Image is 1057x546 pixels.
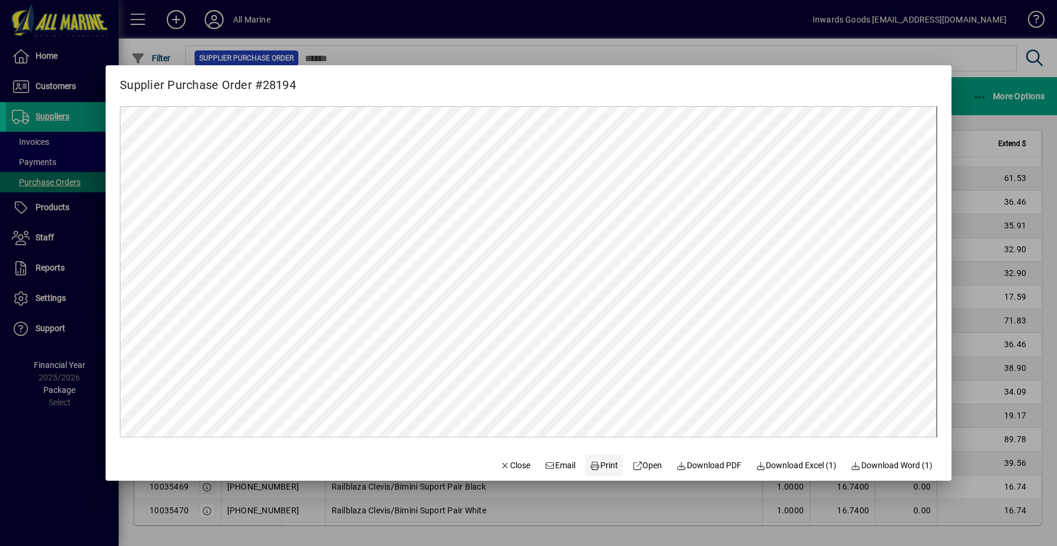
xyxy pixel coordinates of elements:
[540,455,580,476] button: Email
[851,459,932,472] span: Download Word (1)
[106,65,310,94] h2: Supplier Purchase Order #28194
[671,455,746,476] a: Download PDF
[495,455,536,476] button: Close
[846,455,937,476] button: Download Word (1)
[628,455,667,476] a: Open
[751,455,842,476] button: Download Excel (1)
[545,459,575,472] span: Email
[756,459,837,472] span: Download Excel (1)
[500,459,531,472] span: Close
[676,459,741,472] span: Download PDF
[585,455,623,476] button: Print
[632,459,663,472] span: Open
[590,459,618,472] span: Print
